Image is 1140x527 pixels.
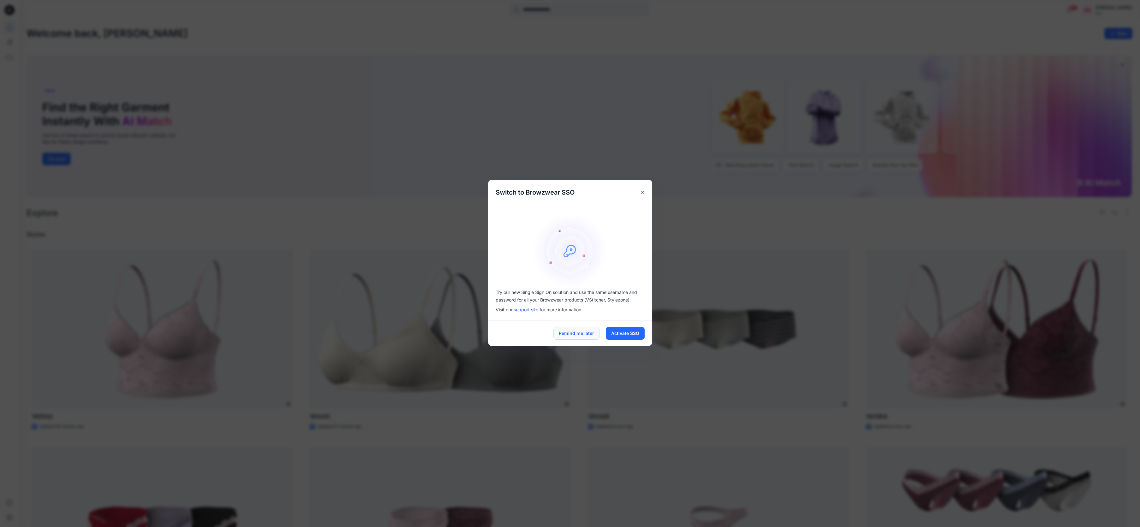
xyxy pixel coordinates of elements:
p: Visit our for more information [496,306,645,313]
button: Activate SSO [606,327,645,340]
button: Remind me later [553,327,600,340]
img: onboarding-sz2.1ef2cb9c.svg [532,213,608,289]
button: Close [637,187,648,198]
a: support site [514,307,538,312]
h5: Switch to Browzwear SSO [488,180,582,205]
p: Try our new Single Sign On solution and use the same username and password for all your Browzwear... [496,289,645,304]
